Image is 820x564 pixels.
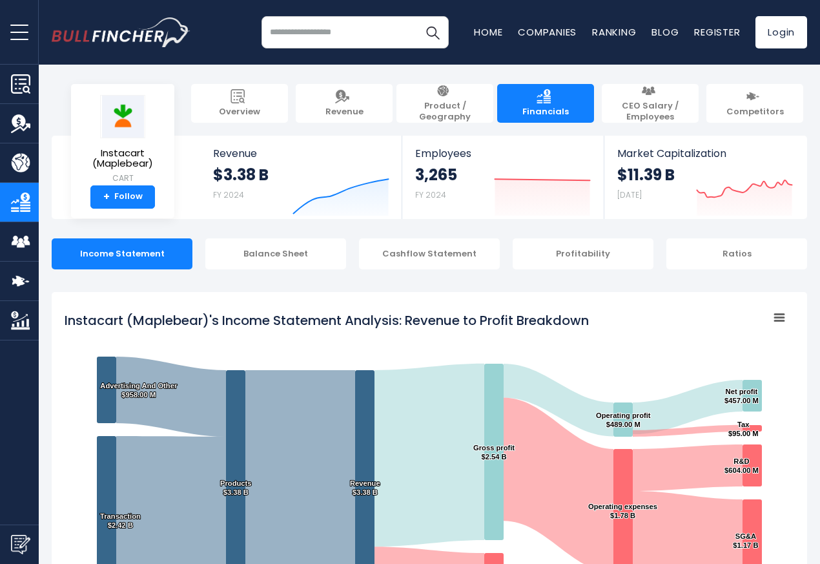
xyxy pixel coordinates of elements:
strong: $11.39 B [617,165,675,185]
img: bullfincher logo [52,17,190,47]
span: Competitors [726,107,784,118]
div: Ratios [666,238,807,269]
a: Financials [497,84,594,123]
div: Cashflow Statement [359,238,500,269]
a: Overview [191,84,288,123]
a: Market Capitalization $11.39 B [DATE] [604,136,806,219]
span: Financials [522,107,569,118]
span: Overview [219,107,260,118]
a: CEO Salary / Employees [602,84,699,123]
a: Instacart (Maplebear) CART [81,94,165,185]
span: Revenue [213,147,389,160]
a: Register [694,25,740,39]
text: Net profit $457.00 M [724,388,759,404]
button: Search [416,16,449,48]
span: Instacart (Maplebear) [81,148,164,169]
a: Ranking [592,25,636,39]
a: +Follow [90,185,155,209]
a: Employees 3,265 FY 2024 [402,136,603,219]
a: Home [474,25,502,39]
text: Gross profit $2.54 B [473,444,515,461]
text: SG&A $1.17 B [733,532,758,549]
a: Go to homepage [52,17,190,47]
tspan: Instacart (Maplebear)'s Income Statement Analysis: Revenue to Profit Breakdown [65,311,589,329]
text: Tax $95.00 M [728,421,759,437]
span: Revenue [325,107,364,118]
span: Market Capitalization [617,147,793,160]
a: Companies [518,25,577,39]
text: Transaction $2.42 B [100,512,141,529]
div: Income Statement [52,238,192,269]
a: Product / Geography [396,84,493,123]
text: Operating expenses $1.78 B [588,503,657,519]
div: Profitability [513,238,653,269]
small: [DATE] [617,189,642,200]
a: Blog [651,25,679,39]
text: Products $3.38 B [220,479,252,496]
text: Revenue $3.38 B [350,479,380,496]
small: CART [81,172,164,184]
strong: 3,265 [415,165,457,185]
text: Operating profit $489.00 M [596,412,651,428]
a: Revenue [296,84,393,123]
span: CEO Salary / Employees [608,101,692,123]
text: R&D $604.00 M [724,457,759,474]
a: Competitors [706,84,803,123]
span: Employees [415,147,590,160]
a: Revenue $3.38 B FY 2024 [200,136,402,219]
span: Product / Geography [403,101,487,123]
text: Advertising And Other $958.00 M [100,382,178,399]
small: FY 2024 [415,189,446,200]
strong: $3.38 B [213,165,269,185]
strong: + [103,191,110,203]
div: Balance Sheet [205,238,346,269]
a: Login [755,16,807,48]
small: FY 2024 [213,189,244,200]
